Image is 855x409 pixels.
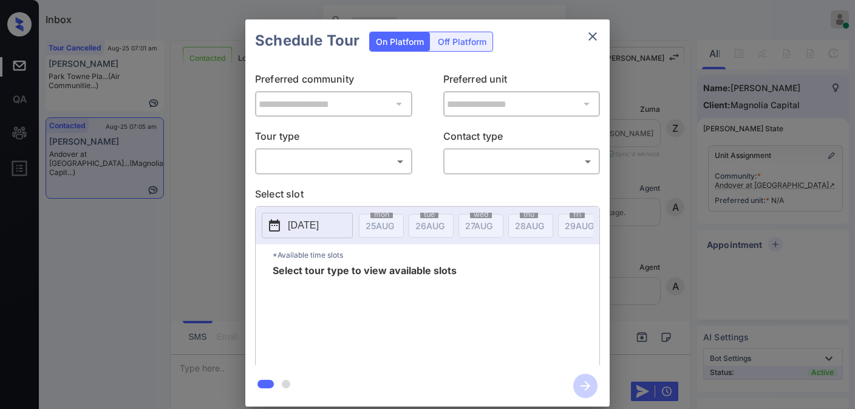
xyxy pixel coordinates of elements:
h2: Schedule Tour [245,19,369,62]
p: Select slot [255,187,600,206]
button: close [581,24,605,49]
p: Tour type [255,129,412,148]
span: Select tour type to view available slots [273,266,457,363]
p: Preferred community [255,72,412,91]
button: [DATE] [262,213,353,238]
p: Contact type [443,129,601,148]
p: *Available time slots [273,244,599,266]
div: Off Platform [432,32,492,51]
p: [DATE] [288,218,319,233]
p: Preferred unit [443,72,601,91]
div: On Platform [370,32,430,51]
